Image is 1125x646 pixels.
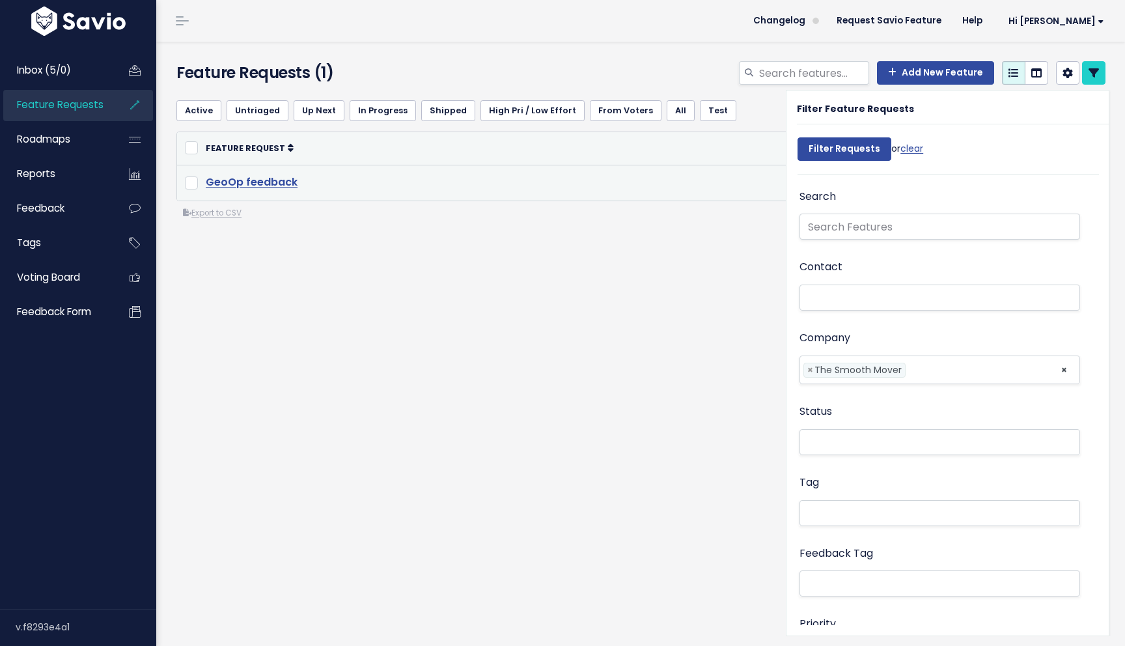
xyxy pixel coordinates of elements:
div: v.f8293e4a1 [16,610,156,644]
label: Company [799,329,850,348]
a: Inbox (5/0) [3,55,108,85]
a: clear [900,142,923,155]
input: Search Features [799,214,1080,240]
a: Test [700,100,736,121]
label: Feedback Tag [799,544,873,563]
span: Feedback form [17,305,91,318]
span: Feature Request [206,143,285,154]
span: The Smooth Mover [814,363,902,376]
h4: Feature Requests (1) [176,61,473,85]
a: Tags [3,228,108,258]
a: Roadmaps [3,124,108,154]
input: Search features... [758,61,869,85]
a: High Pri / Low Effort [480,100,585,121]
a: From Voters [590,100,661,121]
img: logo-white.9d6f32f41409.svg [28,7,129,36]
a: In Progress [350,100,416,121]
a: Feature Requests [3,90,108,120]
span: Changelog [753,16,805,25]
span: Inbox (5/0) [17,63,71,77]
span: Reports [17,167,55,180]
a: Export to CSV [183,208,242,218]
a: Up Next [294,100,344,121]
strong: Filter Feature Requests [797,102,914,115]
span: Feature Requests [17,98,104,111]
a: Feedback form [3,297,108,327]
label: Status [799,402,832,421]
span: Voting Board [17,270,80,284]
ul: Filter feature requests [176,100,1105,121]
label: Tag [799,473,819,492]
a: Untriaged [227,100,288,121]
a: All [667,100,695,121]
a: Request Savio Feature [826,11,952,31]
span: Feedback [17,201,64,215]
a: Help [952,11,993,31]
li: The Smooth Mover [803,363,906,378]
a: Feedback [3,193,108,223]
label: Priority [799,615,836,634]
input: Filter Requests [798,137,891,161]
td: 1 [762,165,1008,201]
label: Search [799,188,836,206]
span: × [1061,356,1068,384]
a: Voting Board [3,262,108,292]
span: Roadmaps [17,132,70,146]
a: Reports [3,159,108,189]
label: Contact [799,258,842,277]
a: GeoOp feedback [206,175,298,190]
a: Hi [PERSON_NAME] [993,11,1115,31]
a: Shipped [421,100,475,121]
a: Active [176,100,221,121]
span: Hi [PERSON_NAME] [1008,16,1104,26]
span: Tags [17,236,41,249]
div: or [798,131,923,174]
span: × [807,363,813,377]
a: Feature Request [206,141,294,154]
a: Add New Feature [877,61,994,85]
